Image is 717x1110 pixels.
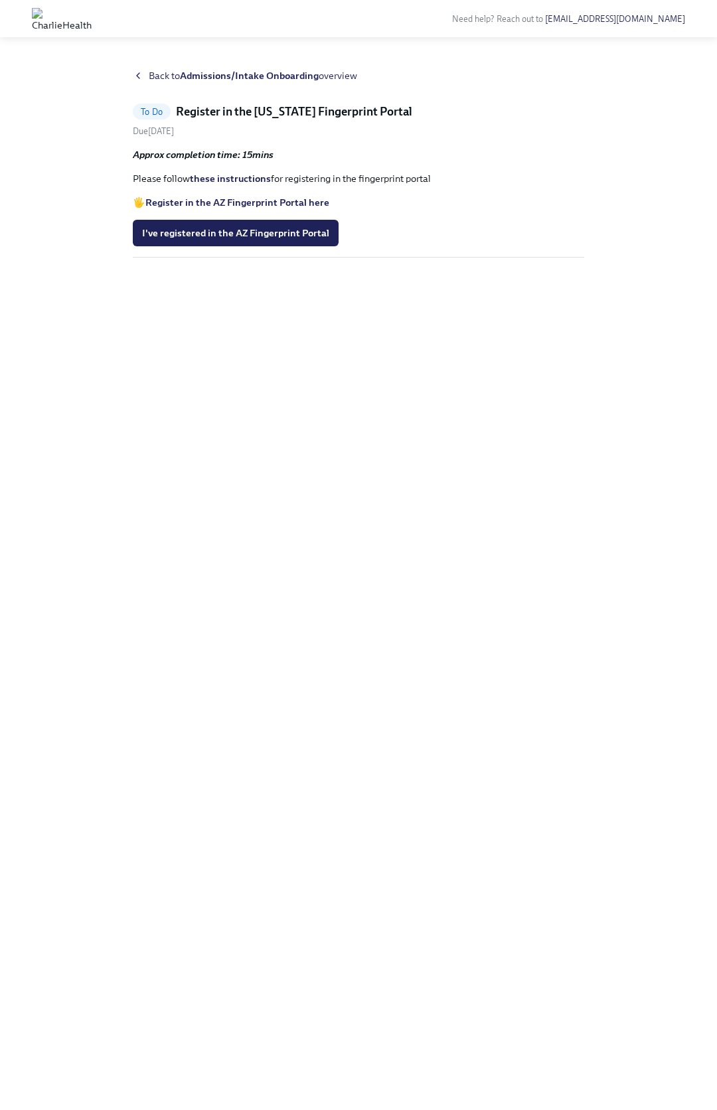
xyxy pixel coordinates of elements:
a: Register in the AZ Fingerprint Portal here [145,197,329,208]
strong: Approx completion time: 15mins [133,149,274,161]
p: Please follow for registering in the fingerprint portal [133,172,584,185]
a: [EMAIL_ADDRESS][DOMAIN_NAME] [545,14,685,24]
a: Back toAdmissions/Intake Onboardingoverview [133,69,584,82]
h5: Register in the [US_STATE] Fingerprint Portal [176,104,412,119]
img: CharlieHealth [32,8,92,29]
span: Back to overview [149,69,357,82]
span: Friday, September 5th 2025, 9:00 am [133,126,174,136]
a: these instructions [190,173,271,185]
strong: Admissions/Intake Onboarding [180,70,319,82]
span: To Do [133,107,171,117]
span: I've registered in the AZ Fingerprint Portal [142,226,329,240]
p: 🖐️ [133,196,584,209]
span: Need help? Reach out to [452,14,685,24]
button: I've registered in the AZ Fingerprint Portal [133,220,339,246]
